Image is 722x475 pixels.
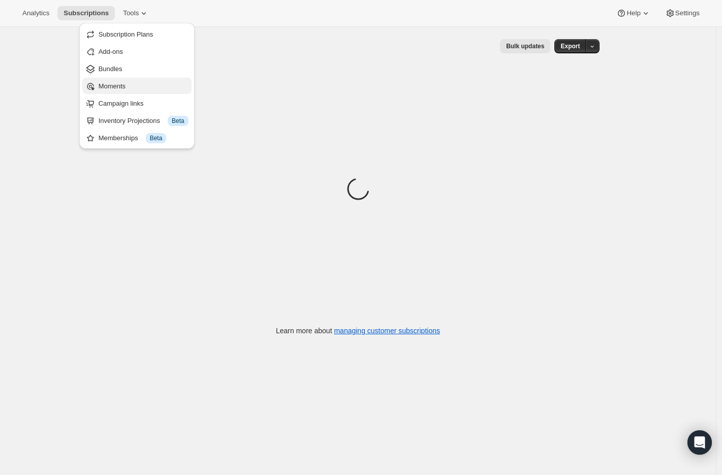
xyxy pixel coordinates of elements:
[99,30,153,38] span: Subscription Plans
[687,430,712,455] div: Open Intercom Messenger
[659,6,706,20] button: Settings
[675,9,700,17] span: Settings
[150,134,163,142] span: Beta
[610,6,656,20] button: Help
[82,60,192,77] button: Bundles
[64,9,109,17] span: Subscriptions
[57,6,115,20] button: Subscriptions
[99,65,122,73] span: Bundles
[82,26,192,42] button: Subscription Plans
[560,42,580,50] span: Export
[16,6,55,20] button: Analytics
[334,327,440,335] a: managing customer subscriptions
[82,112,192,129] button: Inventory Projections
[123,9,139,17] span: Tools
[276,326,440,336] p: Learn more about
[99,82,125,90] span: Moments
[500,39,550,53] button: Bulk updates
[99,100,144,107] span: Campaign links
[99,116,189,126] div: Inventory Projections
[99,48,123,55] span: Add-ons
[554,39,586,53] button: Export
[117,6,155,20] button: Tools
[172,117,184,125] span: Beta
[82,130,192,146] button: Memberships
[82,95,192,111] button: Campaign links
[626,9,640,17] span: Help
[22,9,49,17] span: Analytics
[99,133,189,143] div: Memberships
[506,42,544,50] span: Bulk updates
[82,78,192,94] button: Moments
[82,43,192,59] button: Add-ons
